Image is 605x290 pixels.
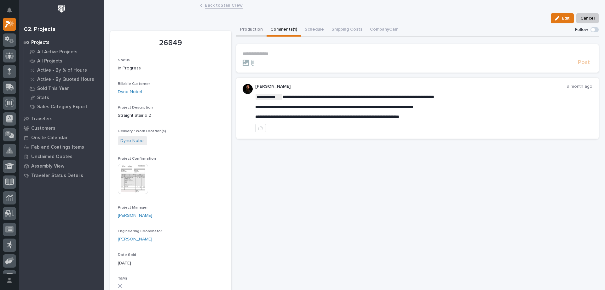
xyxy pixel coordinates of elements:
[567,84,592,89] p: a month ago
[3,4,16,17] button: Notifications
[19,123,104,133] a: Customers
[267,23,301,37] button: Comments (1)
[56,3,67,15] img: Workspace Logo
[24,66,104,74] a: Active - By % of Hours
[118,253,136,257] span: Date Sold
[118,157,156,161] span: Project Confirmation
[31,126,55,131] p: Customers
[255,124,266,132] button: like this post
[118,212,152,219] a: [PERSON_NAME]
[19,38,104,47] a: Projects
[37,86,69,92] p: Sold This Year
[37,104,87,110] p: Sales Category Export
[118,129,166,133] span: Delivery / Work Location(s)
[205,1,243,9] a: Back toStair Crew
[19,133,104,142] a: Onsite Calendar
[255,84,567,89] p: [PERSON_NAME]
[576,13,599,23] button: Cancel
[24,47,104,56] a: All Active Projects
[551,13,574,23] button: Edit
[578,59,590,66] span: Post
[37,58,62,64] p: All Projects
[118,65,224,72] p: In Progress
[37,68,87,73] p: Active - By % of Hours
[19,152,104,161] a: Unclaimed Quotes
[19,114,104,123] a: Travelers
[118,82,150,86] span: Billable Customer
[24,102,104,111] a: Sales Category Export
[301,23,328,37] button: Schedule
[8,8,16,18] div: Notifications
[31,40,49,45] p: Projects
[31,145,84,150] p: Fab and Coatings Items
[118,236,152,243] a: [PERSON_NAME]
[243,84,253,94] img: zmKUmRVDQjmBLfnAs97p
[118,229,162,233] span: Engineering Coordinator
[575,27,588,33] p: Follow
[236,23,267,37] button: Production
[120,138,145,144] a: Dyno Nobel
[118,277,128,281] span: T&M?
[24,84,104,93] a: Sold This Year
[118,206,148,210] span: Project Manager
[24,75,104,84] a: Active - By Quoted Hours
[37,49,78,55] p: All Active Projects
[366,23,402,37] button: CompanyCam
[19,161,104,171] a: Assembly View
[37,95,49,101] p: Stats
[118,89,142,95] a: Dyno Nobel
[118,112,224,119] p: Straight Stair x 2
[575,59,592,66] button: Post
[118,106,153,109] span: Project Description
[19,171,104,180] a: Traveler Status Details
[328,23,366,37] button: Shipping Costs
[24,93,104,102] a: Stats
[562,15,570,21] span: Edit
[118,58,130,62] span: Status
[24,26,55,33] div: 02. Projects
[19,142,104,152] a: Fab and Coatings Items
[31,135,68,141] p: Onsite Calendar
[24,56,104,65] a: All Projects
[31,163,64,169] p: Assembly View
[118,38,224,48] p: 26849
[37,77,94,82] p: Active - By Quoted Hours
[31,116,53,122] p: Travelers
[31,173,83,179] p: Traveler Status Details
[580,15,595,22] span: Cancel
[118,260,224,267] p: [DATE]
[31,154,72,160] p: Unclaimed Quotes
